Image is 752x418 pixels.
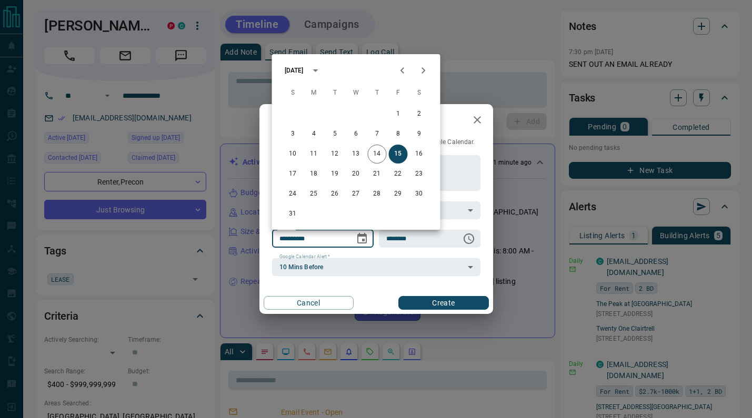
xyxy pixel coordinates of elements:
[284,205,303,223] button: 31
[284,145,303,164] button: 10
[410,145,429,164] button: 16
[279,225,293,232] label: Date
[259,104,330,138] h2: New Task
[368,165,387,183] button: 21
[284,165,303,183] button: 17
[347,185,366,203] button: 27
[389,83,408,104] span: Friday
[389,125,408,144] button: 8
[326,125,345,144] button: 5
[368,83,387,104] span: Thursday
[326,83,345,104] span: Tuesday
[410,125,429,144] button: 9
[306,62,324,79] button: calendar view is open, switch to year view
[347,83,366,104] span: Wednesday
[368,145,387,164] button: 14
[410,83,429,104] span: Saturday
[386,225,400,232] label: Time
[392,60,413,81] button: Previous month
[326,185,345,203] button: 26
[264,296,354,310] button: Cancel
[410,105,429,124] button: 2
[458,228,479,249] button: Choose time, selected time is 11:00 AM
[305,145,324,164] button: 11
[284,185,303,203] button: 24
[347,125,366,144] button: 6
[284,83,303,104] span: Sunday
[305,165,324,183] button: 18
[347,145,366,164] button: 13
[389,145,408,164] button: 15
[279,253,330,260] label: Google Calendar Alert
[368,125,387,144] button: 7
[389,165,408,183] button: 22
[389,185,408,203] button: 29
[326,165,345,183] button: 19
[389,105,408,124] button: 1
[413,60,434,81] button: Next month
[272,258,480,276] div: 10 Mins Before
[347,165,366,183] button: 20
[326,145,345,164] button: 12
[410,185,429,203] button: 30
[398,296,488,310] button: Create
[305,185,324,203] button: 25
[352,228,373,249] button: Choose date, selected date is Aug 15, 2025
[305,125,324,144] button: 4
[368,185,387,203] button: 28
[305,83,324,104] span: Monday
[285,66,304,75] div: [DATE]
[410,165,429,183] button: 23
[284,125,303,144] button: 3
